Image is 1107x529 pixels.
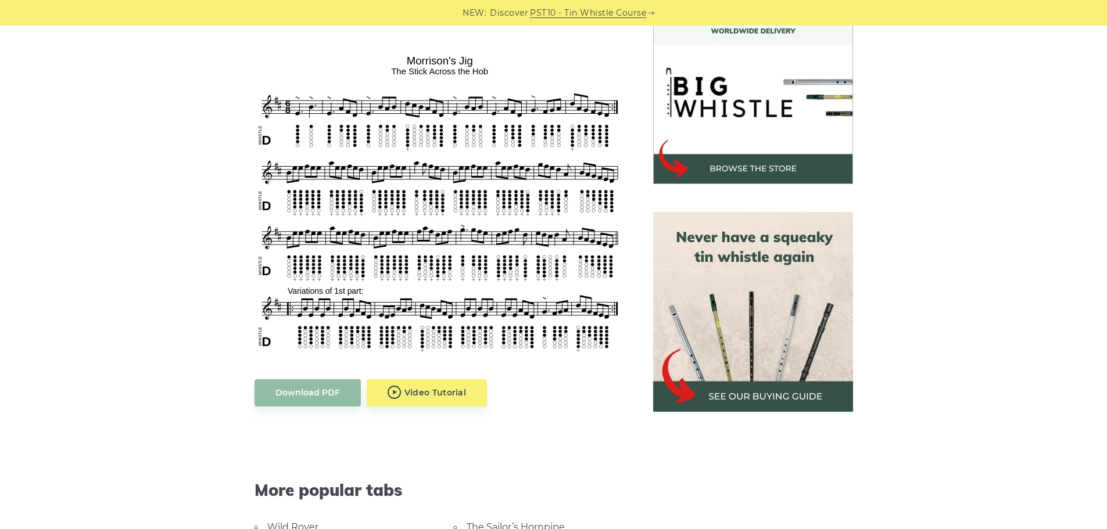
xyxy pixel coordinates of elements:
a: PST10 - Tin Whistle Course [530,6,646,20]
span: NEW: [463,6,486,20]
a: Video Tutorial [367,379,488,406]
img: Morrison's Jig Tin Whistle Tabs & Sheet Music [255,51,625,355]
img: tin whistle buying guide [653,212,853,412]
span: More popular tabs [255,480,625,500]
a: Download PDF [255,379,361,406]
span: Discover [490,6,528,20]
